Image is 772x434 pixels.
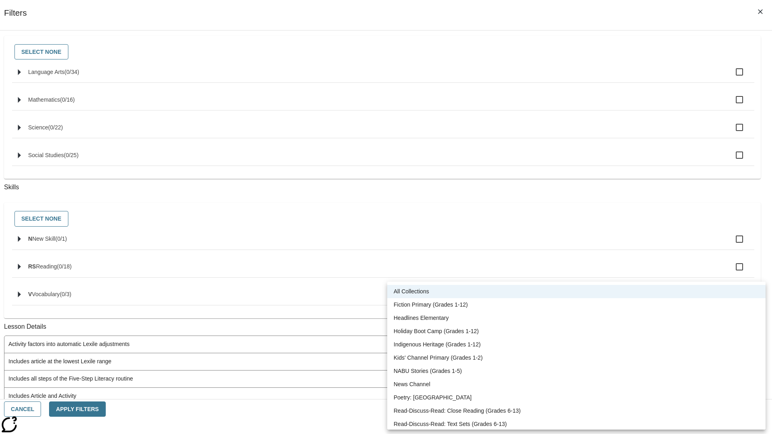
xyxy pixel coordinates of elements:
[387,364,766,378] li: NABU Stories (Grades 1-5)
[387,338,766,351] li: Indigenous Heritage (Grades 1-12)
[387,391,766,404] li: Poetry: [GEOGRAPHIC_DATA]
[387,298,766,311] li: Fiction Primary (Grades 1-12)
[387,404,766,418] li: Read-Discuss-Read: Close Reading (Grades 6-13)
[387,418,766,431] li: Read-Discuss-Read: Text Sets (Grades 6-13)
[387,285,766,298] li: All Collections
[387,351,766,364] li: Kids' Channel Primary (Grades 1-2)
[387,325,766,338] li: Holiday Boot Camp (Grades 1-12)
[387,378,766,391] li: News Channel
[387,311,766,325] li: Headlines Elementary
